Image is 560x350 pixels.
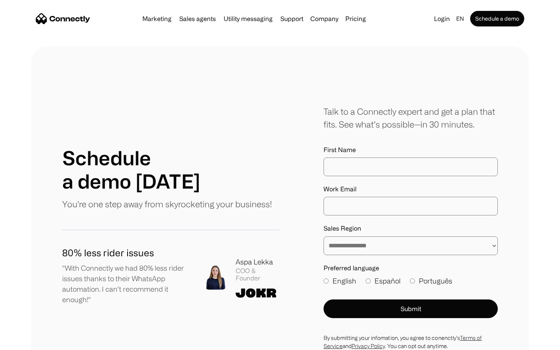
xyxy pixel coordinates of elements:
p: You're one step away from skyrocketing your business! [62,198,272,210]
label: First Name [324,146,498,154]
h1: Schedule a demo [DATE] [62,146,200,193]
a: Privacy Policy [352,343,385,349]
a: Sales agents [176,16,219,22]
button: Submit [324,299,498,318]
p: "With Connectly we had 80% less rider issues thanks to their WhatsApp automation. I can't recomme... [62,263,191,305]
div: By submitting your infomation, you agree to conenctly’s and . You can opt out anytime. [324,334,498,350]
label: English [324,276,356,286]
input: Português [410,278,415,283]
input: English [324,278,329,283]
div: COO & Founder [236,267,280,282]
label: Español [366,276,401,286]
a: Terms of Service [324,335,482,349]
a: Schedule a demo [470,11,524,26]
label: Preferred language [324,264,498,272]
a: Pricing [342,16,369,22]
a: Support [277,16,306,22]
div: Aspa Lekka [236,257,280,267]
label: Sales Region [324,225,498,232]
label: Português [410,276,452,286]
a: Marketing [139,16,175,22]
h1: 80% less rider issues [62,246,191,260]
aside: Language selected: English [8,336,47,347]
a: Login [431,13,453,24]
div: Company [310,13,338,24]
ul: Language list [16,336,47,347]
input: Español [366,278,371,283]
a: Utility messaging [220,16,276,22]
div: en [456,13,464,24]
label: Work Email [324,185,498,193]
div: Talk to a Connectly expert and get a plan that fits. See what’s possible—in 30 minutes. [324,105,498,131]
